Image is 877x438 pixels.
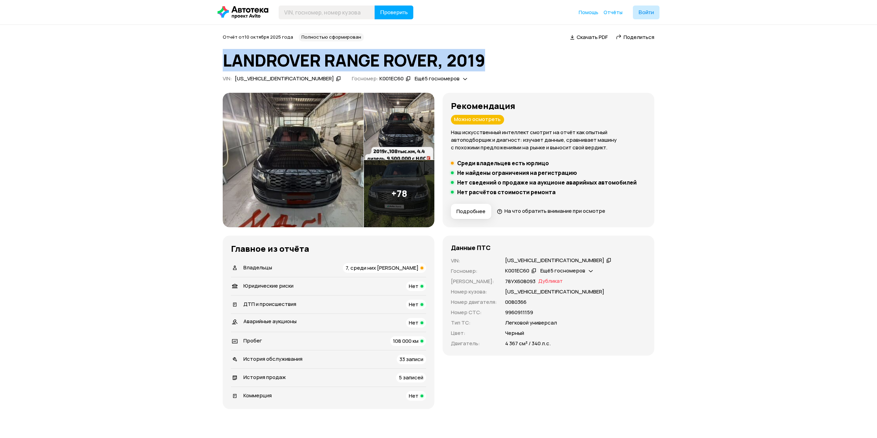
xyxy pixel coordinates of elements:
[243,282,293,289] span: Юридические риски
[505,257,604,264] div: [US_VEHICLE_IDENTIFICATION_NUMBER]
[375,6,413,19] button: Проверить
[633,6,659,19] button: Войти
[451,129,646,151] p: Наш искусственный интеллект смотрит на отчёт как опытный автоподборщик и диагност: изучает данные...
[457,169,577,176] h5: Не найдены ограничения на регистрацию
[380,10,408,15] span: Проверить
[346,264,418,271] span: 7, среди них [PERSON_NAME]
[451,309,497,316] p: Номер СТС :
[243,337,262,344] span: Пробег
[451,204,491,219] button: Подробнее
[223,51,654,70] h1: LANDROVER RANGE ROVER, 2019
[243,264,272,271] span: Владельцы
[223,75,232,82] span: VIN :
[451,340,497,347] p: Двигатель :
[451,257,497,265] p: VIN :
[505,340,551,347] p: 4 367 см³ / 340 л.с.
[451,244,491,251] h4: Данные ПТС
[451,298,497,306] p: Номер двигателя :
[504,207,605,215] span: На что обратить внимание при осмотре
[577,33,608,41] span: Скачать PDF
[638,10,654,15] span: Войти
[505,329,524,337] p: Черный
[540,267,585,274] span: Ещё 5 госномеров
[579,9,598,16] a: Помощь
[570,33,608,41] a: Скачать PDF
[393,337,418,345] span: 108 000 км
[243,392,272,399] span: Коммерция
[505,288,604,296] p: [US_VEHICLE_IDENTIFICATION_NUMBER]
[409,301,418,308] span: Нет
[223,34,293,40] span: Отчёт от 10 октября 2025 года
[505,309,533,316] p: 9960911159
[604,9,623,16] a: Отчёты
[505,319,557,327] p: Легковой универсал
[451,329,497,337] p: Цвет :
[505,278,536,285] p: 78УХ608093
[352,75,378,82] span: Госномер:
[497,207,605,215] a: На что обратить внимание при осмотре
[243,300,296,308] span: ДТП и происшествия
[451,319,497,327] p: Тип ТС :
[409,282,418,290] span: Нет
[299,33,364,41] div: Полностью сформирован
[409,319,418,326] span: Нет
[451,115,504,125] div: Можно осмотреть
[235,75,334,82] div: [US_VEHICLE_IDENTIFICATION_NUMBER]
[451,101,646,111] h3: Рекомендация
[399,356,423,363] span: 33 записи
[279,6,375,19] input: VIN, госномер, номер кузова
[399,374,423,381] span: 5 записей
[231,244,426,253] h3: Главное из отчёта
[243,355,302,362] span: История обслуживания
[379,75,404,82] div: К001ЕС60
[451,278,497,285] p: [PERSON_NAME] :
[243,318,297,325] span: Аварийные аукционы
[451,267,497,275] p: Госномер :
[505,267,529,275] div: К001ЕС60
[457,160,549,167] h5: Среди владельцев есть юрлицо
[456,208,485,215] span: Подробнее
[616,33,654,41] a: Поделиться
[457,179,637,186] h5: Нет сведений о продаже на аукционе аварийных автомобилей
[451,288,497,296] p: Номер кузова :
[624,33,654,41] span: Поделиться
[243,374,286,381] span: История продаж
[505,298,527,306] p: 0080366
[409,392,418,399] span: Нет
[415,75,460,82] span: Ещё 5 госномеров
[457,189,556,196] h5: Нет расчётов стоимости ремонта
[538,278,563,285] span: Дубликат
